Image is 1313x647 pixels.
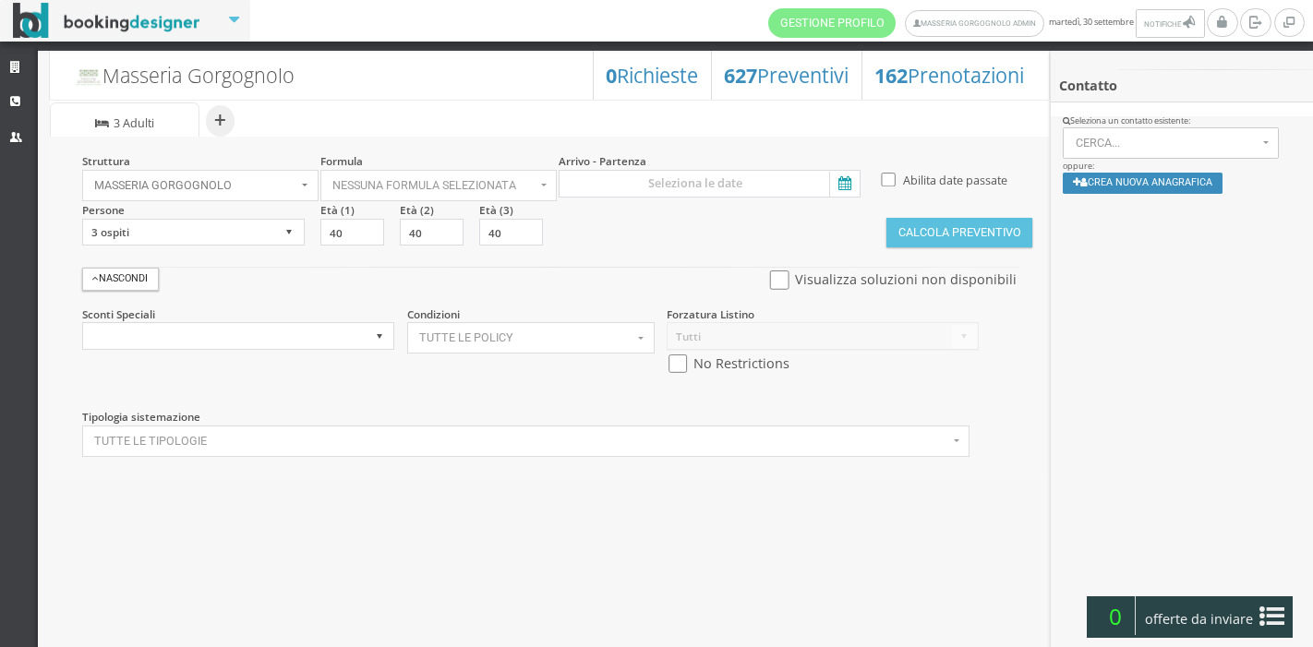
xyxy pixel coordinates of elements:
button: Notifiche [1136,9,1204,38]
span: 0 [1095,596,1136,635]
a: Masseria Gorgognolo Admin [905,10,1044,37]
div: oppure: [1051,115,1313,206]
img: BookingDesigner.com [13,3,200,39]
div: Seleziona un contatto esistente: [1063,115,1300,127]
b: Contatto [1059,77,1117,94]
span: Cerca... [1076,137,1258,150]
button: Crea nuova anagrafica [1063,173,1223,194]
a: Gestione Profilo [768,8,896,38]
span: offerte da inviare [1139,605,1259,634]
span: martedì, 30 settembre [768,8,1207,38]
button: Cerca... [1063,127,1279,159]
